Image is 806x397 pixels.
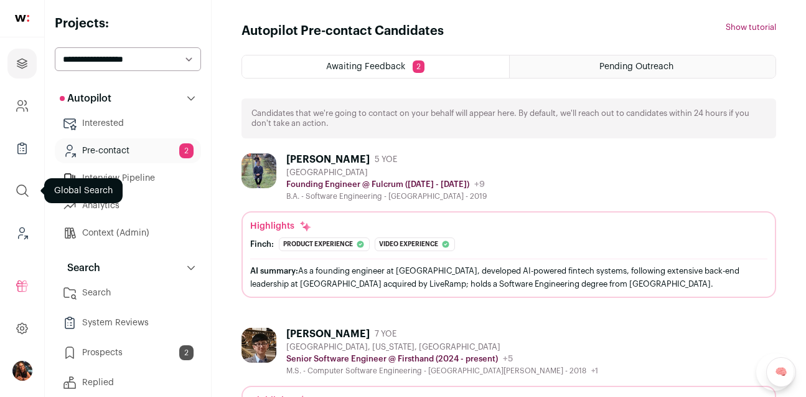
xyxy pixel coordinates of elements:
[250,264,767,290] div: As a founding engineer at [GEOGRAPHIC_DATA], developed AI-powered fintech systems, following exte...
[12,361,32,381] img: 13968079-medium_jpg
[60,91,111,106] p: Autopilot
[55,111,201,136] a: Interested
[375,237,455,251] div: Video experience
[286,179,469,189] p: Founding Engineer @ Fulcrum ([DATE] - [DATE])
[55,280,201,305] a: Search
[7,49,37,79] a: Projects
[15,15,29,22] img: wellfound-shorthand-0d5821cbd27db2630d0214b213865d53afaa358527fdda9d0ea32b1df1b89c2c.svg
[250,220,312,232] div: Highlights
[286,153,370,166] div: [PERSON_NAME]
[55,310,201,335] a: System Reviews
[55,256,201,280] button: Search
[591,367,598,375] span: +1
[326,62,405,71] span: Awaiting Feedback
[55,370,201,395] a: Replied
[241,153,276,188] img: 905b8b767c8418b6219da8cb55175ac50ae8fd6678addcf86f3ba067f9ff3247
[44,178,123,203] div: Global Search
[726,22,776,32] button: Show tutorial
[55,15,201,32] h2: Projects:
[250,239,274,249] div: Finch:
[241,98,776,138] div: Candidates that we're going to contact on your behalf will appear here. By default, we'll reach o...
[286,366,598,376] div: M.S. - Computer Software Engineering - [GEOGRAPHIC_DATA][PERSON_NAME] - 2018
[279,237,370,251] div: Product experience
[503,355,513,363] span: +5
[7,133,37,163] a: Company Lists
[55,221,201,246] a: Context (Admin)
[375,329,396,339] span: 7 YOE
[241,153,776,298] a: [PERSON_NAME] 5 YOE [GEOGRAPHIC_DATA] Founding Engineer @ Fulcrum ([DATE] - [DATE]) +9 B.A. - Sof...
[474,180,485,189] span: +9
[55,193,201,218] a: Analytics
[286,342,598,352] div: [GEOGRAPHIC_DATA], [US_STATE], [GEOGRAPHIC_DATA]
[286,354,498,364] p: Senior Software Engineer @ Firsthand (2024 - present)
[286,168,487,178] div: [GEOGRAPHIC_DATA]
[510,55,776,78] a: Pending Outreach
[241,328,276,363] img: 4ceb0fe29378365917c09a61a21a20f54206769955c5baf1a8ecf6b1619985d9
[375,155,397,165] span: 5 YOE
[250,267,298,275] span: AI summary:
[55,86,201,111] button: Autopilot
[60,261,100,275] p: Search
[7,91,37,121] a: Company and ATS Settings
[55,340,201,365] a: Prospects2
[12,361,32,381] button: Open dropdown
[286,328,370,340] div: [PERSON_NAME]
[241,22,444,40] h1: Autopilot Pre-contact Candidates
[756,353,794,391] iframe: Help Scout Beacon - Open
[179,143,194,158] span: 2
[7,218,37,248] a: Leads (Backoffice)
[55,138,201,163] a: Pre-contact2
[179,345,194,360] span: 2
[599,62,673,71] span: Pending Outreach
[55,166,201,191] a: Interview Pipeline
[413,60,424,73] span: 2
[286,191,487,201] div: B.A. - Software Engineering - [GEOGRAPHIC_DATA] - 2019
